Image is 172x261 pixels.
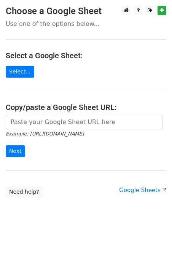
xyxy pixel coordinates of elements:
h4: Copy/paste a Google Sheet URL: [6,103,166,112]
input: Paste your Google Sheet URL here [6,115,162,129]
small: Example: [URL][DOMAIN_NAME] [6,131,84,137]
a: Select... [6,66,34,78]
input: Next [6,145,25,157]
h3: Choose a Google Sheet [6,6,166,17]
p: Use one of the options below... [6,20,166,28]
h4: Select a Google Sheet: [6,51,166,60]
a: Google Sheets [119,187,166,194]
a: Need help? [6,186,43,198]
